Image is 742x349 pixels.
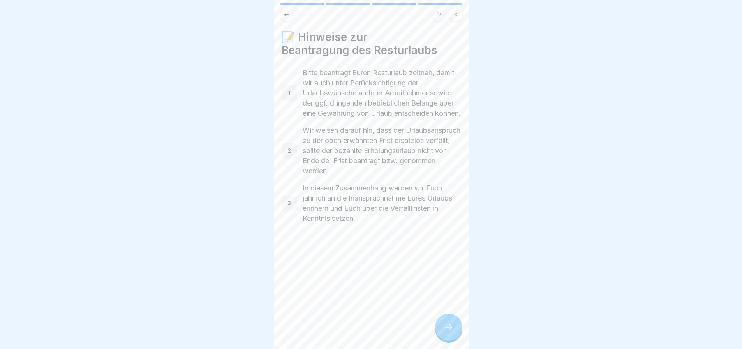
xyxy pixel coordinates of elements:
[303,68,461,118] p: Bitte beantragt Euren Resturlaub zeitnah, damit wir auch unter Berücksichtigung der Urlaubswünsch...
[287,200,291,207] p: 3
[303,183,461,224] p: In diesem Zusammenhang werden wir Euch jährlich an die Inanspruchnahme Eures Urlaubs erinnern und...
[288,90,291,97] p: 1
[287,147,291,154] p: 2
[282,30,461,57] h4: 📝 Hinweise zur Beantragung des Resturlaubs
[303,125,461,176] p: Wir weisen darauf hin, dass der Urlaubsanspruch zu der oben erwähnten Frist ersatzlos verfällt, s...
